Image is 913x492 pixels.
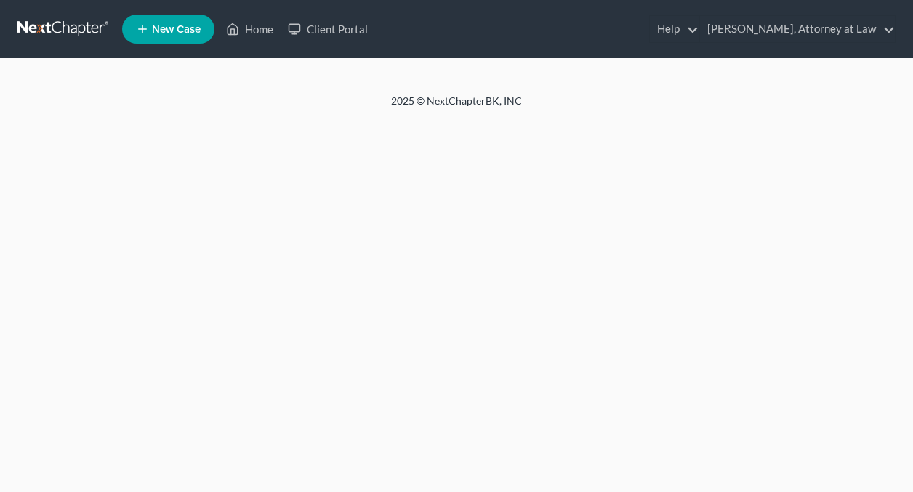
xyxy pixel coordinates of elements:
[700,16,895,42] a: [PERSON_NAME], Attorney at Law
[122,15,214,44] new-legal-case-button: New Case
[281,16,375,42] a: Client Portal
[650,16,699,42] a: Help
[219,16,281,42] a: Home
[42,94,871,120] div: 2025 © NextChapterBK, INC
